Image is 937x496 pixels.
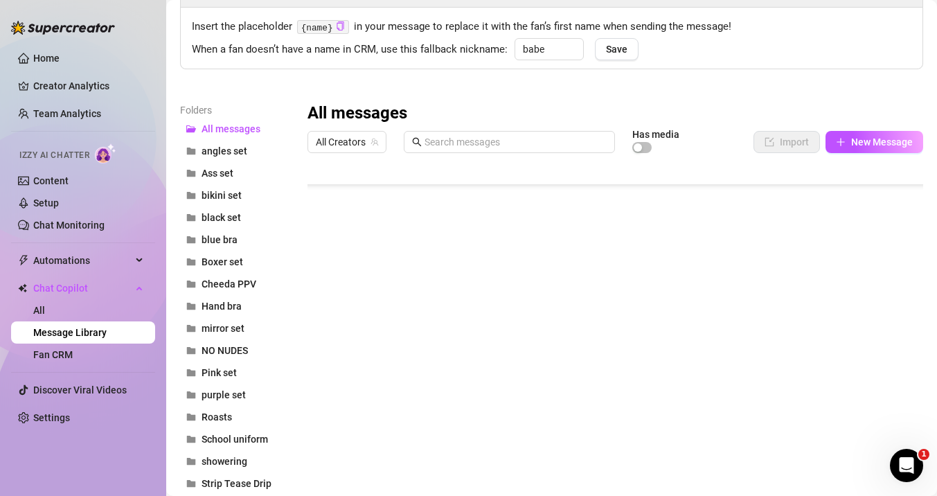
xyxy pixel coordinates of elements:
[180,450,291,472] button: showering
[180,140,291,162] button: angles set
[33,349,73,360] a: Fan CRM
[918,449,929,460] span: 1
[180,362,291,384] button: Pink set
[33,175,69,186] a: Content
[632,130,679,139] article: Has media
[836,137,846,147] span: plus
[180,406,291,428] button: Roasts
[425,134,607,150] input: Search messages
[826,131,923,153] button: New Message
[202,323,244,334] span: mirror set
[307,103,407,125] h3: All messages
[180,472,291,495] button: Strip Tease Drip
[192,42,508,58] span: When a fan doesn’t have a name in CRM, use this fallback nickname:
[186,124,196,134] span: folder-open
[202,345,248,356] span: NO NUDES
[33,412,70,423] a: Settings
[186,412,196,422] span: folder
[180,251,291,273] button: Boxer set
[33,384,127,396] a: Discover Viral Videos
[202,190,242,201] span: bikini set
[180,184,291,206] button: bikini set
[192,19,911,35] span: Insert the placeholder in your message to replace it with the fan’s first name when sending the m...
[186,390,196,400] span: folder
[186,146,196,156] span: folder
[595,38,639,60] button: Save
[18,255,29,266] span: thunderbolt
[180,118,291,140] button: All messages
[202,145,247,157] span: angles set
[202,234,238,245] span: blue bra
[33,249,132,272] span: Automations
[186,368,196,378] span: folder
[180,428,291,450] button: School uniform
[186,346,196,355] span: folder
[412,137,422,147] span: search
[33,277,132,299] span: Chat Copilot
[180,162,291,184] button: Ass set
[33,197,59,209] a: Setup
[180,295,291,317] button: Hand bra
[95,143,116,163] img: AI Chatter
[33,53,60,64] a: Home
[202,434,268,445] span: School uniform
[180,103,291,118] article: Folders
[202,367,237,378] span: Pink set
[180,229,291,251] button: blue bra
[186,168,196,178] span: folder
[202,389,246,400] span: purple set
[186,434,196,444] span: folder
[186,301,196,311] span: folder
[202,301,242,312] span: Hand bra
[297,20,349,35] code: {name}
[180,384,291,406] button: purple set
[202,168,233,179] span: Ass set
[33,220,105,231] a: Chat Monitoring
[202,456,247,467] span: showering
[202,212,241,223] span: black set
[11,21,115,35] img: logo-BBDzfeDw.svg
[606,44,627,55] span: Save
[186,457,196,466] span: folder
[33,108,101,119] a: Team Analytics
[186,324,196,333] span: folder
[186,279,196,289] span: folder
[890,449,923,482] iframe: Intercom live chat
[753,131,820,153] button: Import
[371,138,379,146] span: team
[202,411,232,423] span: Roasts
[33,75,144,97] a: Creator Analytics
[180,273,291,295] button: Cheeda PPV
[202,278,256,290] span: Cheeda PPV
[19,149,89,162] span: Izzy AI Chatter
[851,136,913,148] span: New Message
[316,132,378,152] span: All Creators
[336,21,345,32] button: Click to Copy
[202,123,260,134] span: All messages
[186,213,196,222] span: folder
[186,479,196,488] span: folder
[186,235,196,245] span: folder
[180,206,291,229] button: black set
[180,339,291,362] button: NO NUDES
[186,191,196,200] span: folder
[202,478,271,489] span: Strip Tease Drip
[33,305,45,316] a: All
[202,256,243,267] span: Boxer set
[186,257,196,267] span: folder
[336,21,345,30] span: copy
[18,283,27,293] img: Chat Copilot
[33,327,107,338] a: Message Library
[180,317,291,339] button: mirror set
